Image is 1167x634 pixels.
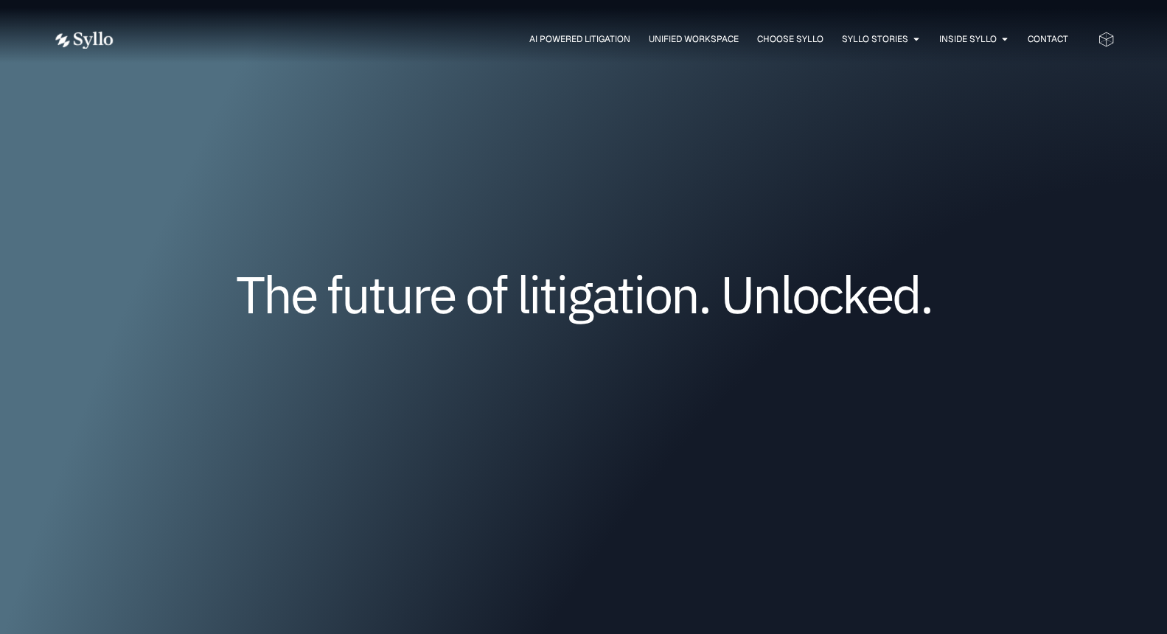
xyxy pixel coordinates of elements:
[842,32,908,46] a: Syllo Stories
[143,32,1068,46] nav: Menu
[939,32,997,46] a: Inside Syllo
[1028,32,1068,46] a: Contact
[529,32,630,46] a: AI Powered Litigation
[649,32,739,46] a: Unified Workspace
[143,32,1068,46] div: Menu Toggle
[757,32,823,46] a: Choose Syllo
[142,270,1026,318] h1: The future of litigation. Unlocked.
[53,31,114,49] img: white logo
